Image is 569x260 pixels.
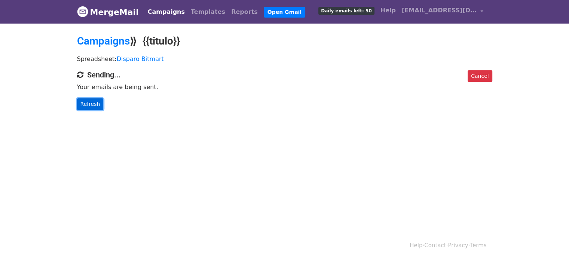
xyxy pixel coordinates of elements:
a: Help [377,3,399,18]
p: Spreadsheet: [77,55,492,63]
span: [EMAIL_ADDRESS][DOMAIN_NAME] [402,6,477,15]
a: Campaigns [145,4,188,19]
span: Daily emails left: 50 [318,7,374,15]
a: Contact [424,242,446,249]
a: Campaigns [77,35,130,47]
a: Disparo Bitmart [117,55,164,62]
img: MergeMail logo [77,6,88,17]
a: Daily emails left: 50 [315,3,377,18]
a: Help [410,242,422,249]
a: Terms [470,242,486,249]
h2: ⟫ {{titulo}} [77,35,492,48]
a: Reports [228,4,261,19]
iframe: Chat Widget [532,224,569,260]
a: Open Gmail [264,7,305,18]
p: Your emails are being sent. [77,83,492,91]
a: Privacy [448,242,468,249]
a: Templates [188,4,228,19]
a: MergeMail [77,4,139,20]
a: Refresh [77,98,104,110]
h4: Sending... [77,70,492,79]
a: Cancel [468,70,492,82]
a: [EMAIL_ADDRESS][DOMAIN_NAME] [399,3,486,21]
